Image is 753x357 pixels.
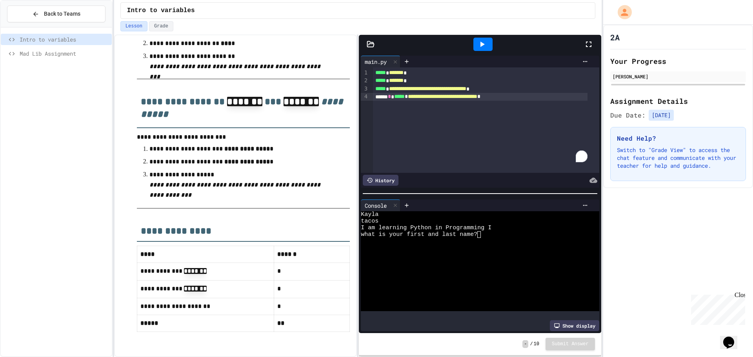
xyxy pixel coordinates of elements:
[610,56,746,67] h2: Your Progress
[610,32,620,43] h1: 2A
[534,341,539,347] span: 10
[361,93,369,101] div: 4
[361,58,391,66] div: main.py
[20,35,109,43] span: Intro to variables
[546,338,595,350] button: Submit Answer
[361,201,391,210] div: Console
[3,3,54,50] div: Chat with us now!Close
[617,134,739,143] h3: Need Help?
[610,111,646,120] span: Due Date:
[20,49,109,58] span: Mad Lib Assignment
[7,5,105,22] button: Back to Teams
[610,96,746,107] h2: Assignment Details
[127,6,195,15] span: Intro to variables
[649,110,674,121] span: [DATE]
[552,341,589,347] span: Submit Answer
[688,292,745,325] iframe: chat widget
[363,175,398,186] div: History
[361,231,477,238] span: what is your first and last name?
[44,10,80,18] span: Back to Teams
[361,56,400,67] div: main.py
[361,77,369,85] div: 2
[720,326,745,349] iframe: chat widget
[609,3,634,21] div: My Account
[361,218,378,225] span: tacos
[361,69,369,77] div: 1
[522,340,528,348] span: -
[361,199,400,211] div: Console
[617,146,739,170] p: Switch to "Grade View" to access the chat feature and communicate with your teacher for help and ...
[361,211,378,218] span: Kayla
[550,320,599,331] div: Show display
[361,85,369,93] div: 3
[149,21,173,31] button: Grade
[530,341,533,347] span: /
[361,225,491,231] span: I am learning Python in Programming I
[373,67,599,173] div: To enrich screen reader interactions, please activate Accessibility in Grammarly extension settings
[613,73,744,80] div: [PERSON_NAME]
[120,21,147,31] button: Lesson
